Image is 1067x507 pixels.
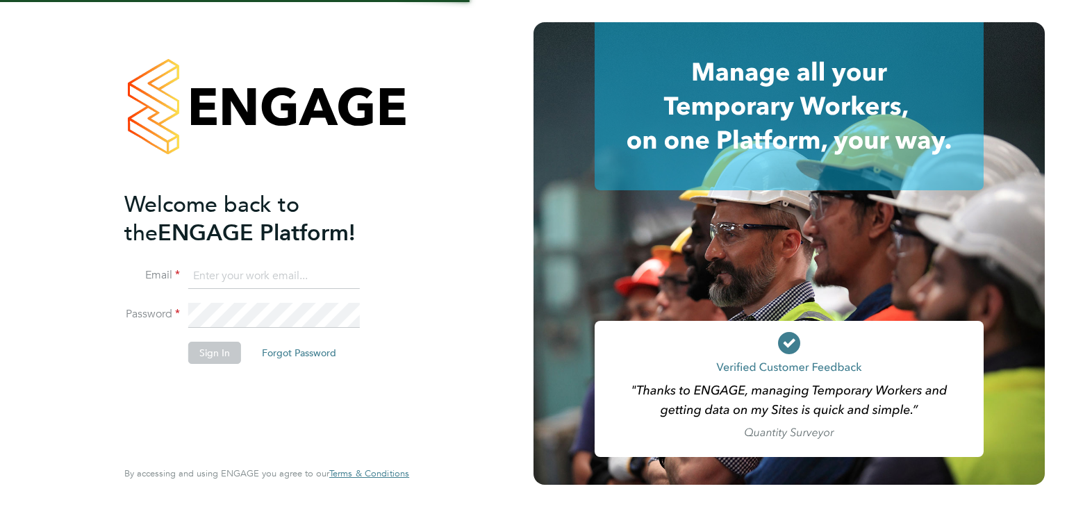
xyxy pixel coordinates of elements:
span: Welcome back to the [124,191,299,247]
label: Email [124,268,180,283]
label: Password [124,307,180,322]
button: Sign In [188,342,241,364]
input: Enter your work email... [188,264,360,289]
a: Terms & Conditions [329,468,409,479]
h2: ENGAGE Platform! [124,190,395,247]
button: Forgot Password [251,342,347,364]
span: By accessing and using ENGAGE you agree to our [124,467,409,479]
